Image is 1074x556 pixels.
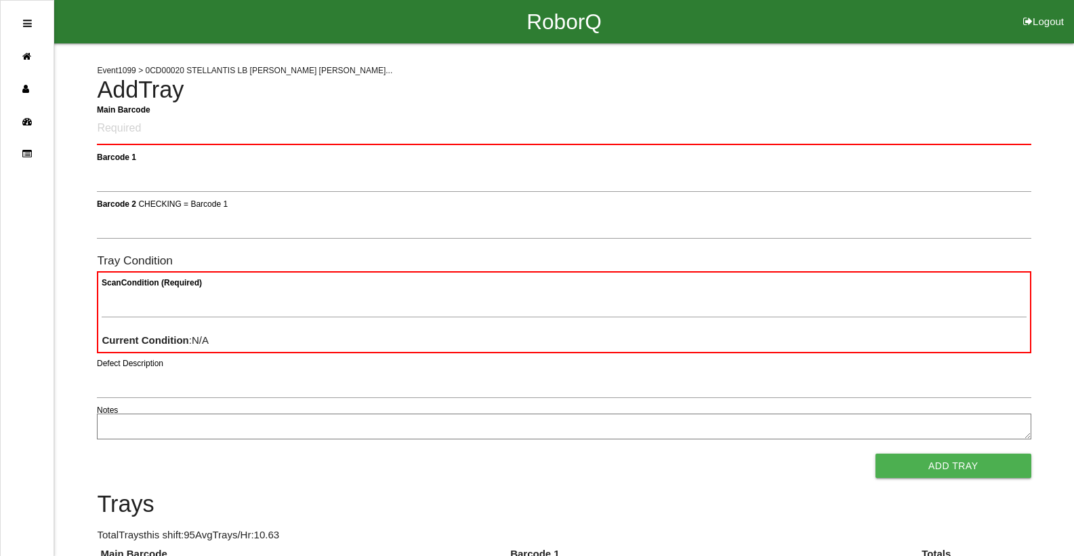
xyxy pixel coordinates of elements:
[97,77,1031,103] h4: Add Tray
[23,7,32,40] div: Open
[97,199,136,208] b: Barcode 2
[97,66,392,75] span: Event 1099 > 0CD00020 STELLANTIS LB [PERSON_NAME] [PERSON_NAME]...
[102,278,202,287] b: Scan Condition (Required)
[97,528,1031,543] p: Total Trays this shift: 95 Avg Trays /Hr: 10.63
[97,113,1031,145] input: Required
[97,492,1031,517] h4: Trays
[97,404,118,416] label: Notes
[97,254,1031,267] h6: Tray Condition
[97,152,136,161] b: Barcode 1
[97,104,150,114] b: Main Barcode
[102,334,188,346] b: Current Condition
[102,334,209,346] span: : N/A
[97,357,163,370] label: Defect Description
[875,454,1031,478] button: Add Tray
[139,199,228,208] span: CHECKING = Barcode 1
